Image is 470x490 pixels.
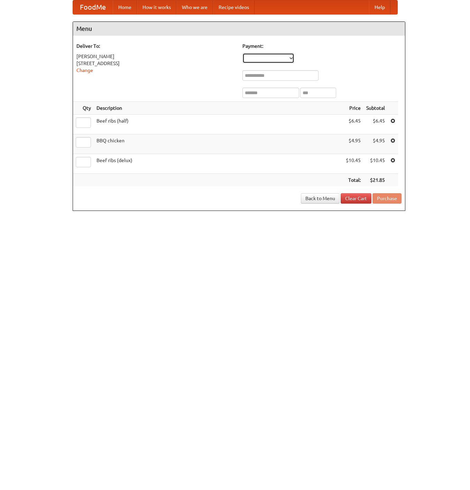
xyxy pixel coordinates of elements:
td: $10.45 [363,154,388,174]
button: Purchase [372,193,402,204]
th: Qty [73,102,94,115]
a: FoodMe [73,0,113,14]
h4: Menu [73,22,405,36]
td: BBQ chicken [94,134,343,154]
th: Subtotal [363,102,388,115]
a: Help [369,0,390,14]
a: Back to Menu [301,193,340,204]
a: Recipe videos [213,0,255,14]
td: $10.45 [343,154,363,174]
th: Total: [343,174,363,187]
td: $4.95 [363,134,388,154]
a: Change [76,68,93,73]
h5: Deliver To: [76,43,236,50]
a: Home [113,0,137,14]
div: [STREET_ADDRESS] [76,60,236,67]
td: $6.45 [363,115,388,134]
td: Beef ribs (half) [94,115,343,134]
th: Description [94,102,343,115]
th: Price [343,102,363,115]
td: $6.45 [343,115,363,134]
a: Clear Cart [341,193,371,204]
a: How it works [137,0,176,14]
th: $21.85 [363,174,388,187]
td: Beef ribs (delux) [94,154,343,174]
h5: Payment: [242,43,402,50]
a: Who we are [176,0,213,14]
td: $4.95 [343,134,363,154]
div: [PERSON_NAME] [76,53,236,60]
